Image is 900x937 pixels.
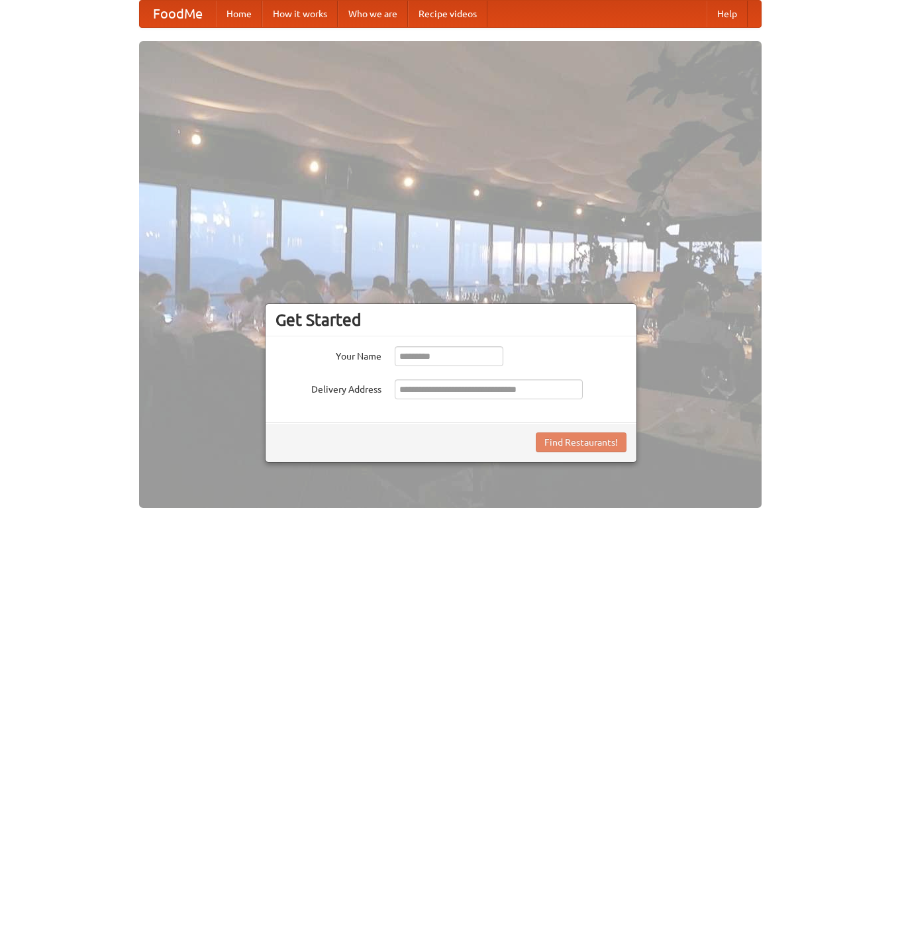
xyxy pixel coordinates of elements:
[707,1,748,27] a: Help
[338,1,408,27] a: Who we are
[216,1,262,27] a: Home
[262,1,338,27] a: How it works
[275,310,626,330] h3: Get Started
[408,1,487,27] a: Recipe videos
[275,346,381,363] label: Your Name
[275,379,381,396] label: Delivery Address
[140,1,216,27] a: FoodMe
[536,432,626,452] button: Find Restaurants!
